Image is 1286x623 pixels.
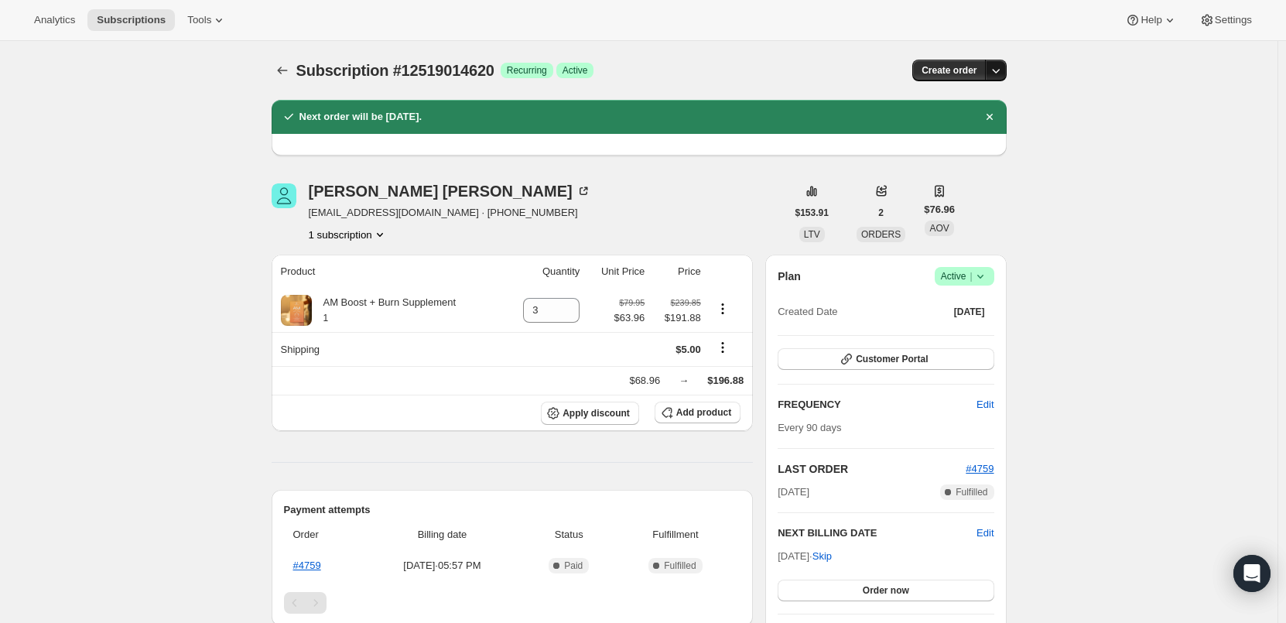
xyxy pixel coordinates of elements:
button: Skip [803,544,841,569]
button: Edit [976,525,994,541]
span: Created Date [778,304,837,320]
div: [PERSON_NAME] [PERSON_NAME] [309,183,591,199]
span: Active [563,64,588,77]
h2: NEXT BILLING DATE [778,525,976,541]
span: Create order [922,64,976,77]
span: $191.88 [654,310,700,326]
button: Product actions [710,300,735,317]
small: 1 [323,313,329,323]
small: $79.95 [619,298,645,307]
span: Add product [676,406,731,419]
h2: FREQUENCY [778,397,976,412]
button: Settings [1190,9,1261,31]
span: Skip [812,549,832,564]
button: Tools [178,9,236,31]
span: ORDERS [861,229,901,240]
span: | [970,270,972,282]
span: [DATE] [954,306,985,318]
button: Order now [778,580,994,601]
button: #4759 [966,461,994,477]
span: Edit [976,397,994,412]
button: $153.91 [786,202,838,224]
span: Active [941,269,988,284]
div: Open Intercom Messenger [1233,555,1271,592]
span: LTV [804,229,820,240]
span: $63.96 [614,310,645,326]
h2: LAST ORDER [778,461,966,477]
th: Shipping [272,332,504,366]
span: Analytics [34,14,75,26]
div: $68.96 [629,373,660,389]
button: 2 [869,202,893,224]
a: #4759 [966,463,994,474]
button: Add product [655,402,740,423]
span: [DATE] [778,484,809,500]
th: Unit Price [584,255,649,289]
span: Apply discount [563,407,630,419]
span: Settings [1215,14,1252,26]
div: AM Boost + Burn Supplement [312,295,457,326]
span: Every 90 days [778,422,841,433]
span: Paid [564,560,583,572]
span: [DATE] · [778,550,832,562]
th: Product [272,255,504,289]
span: $196.88 [707,375,744,386]
button: Edit [967,392,1003,417]
button: Apply discount [541,402,639,425]
th: Price [649,255,705,289]
span: Subscription #12519014620 [296,62,494,79]
h2: Plan [778,269,801,284]
span: Order now [863,584,909,597]
button: [DATE] [945,301,994,323]
span: [DATE] · 05:57 PM [366,558,518,573]
button: Shipping actions [710,339,735,356]
th: Order [284,518,362,552]
img: product img [281,295,312,326]
span: Help [1141,14,1161,26]
div: → [679,373,689,389]
button: Dismiss notification [979,106,1000,128]
span: Fulfilled [664,560,696,572]
button: Subscriptions [272,60,293,81]
button: Customer Portal [778,348,994,370]
h2: Next order will be [DATE]. [299,109,422,125]
a: #4759 [293,560,321,571]
button: Analytics [25,9,84,31]
span: Subscriptions [97,14,166,26]
span: Customer Portal [856,353,928,365]
span: $76.96 [924,202,955,217]
h2: Payment attempts [284,502,741,518]
button: Product actions [309,227,388,242]
span: 2 [878,207,884,219]
th: Quantity [504,255,584,289]
nav: Pagination [284,592,741,614]
span: Fulfillment [620,527,731,543]
span: Billing date [366,527,518,543]
span: [EMAIL_ADDRESS][DOMAIN_NAME] · [PHONE_NUMBER] [309,205,591,221]
span: Recurring [507,64,547,77]
span: Tools [187,14,211,26]
span: Martee Moseley [272,183,296,208]
small: $239.85 [671,298,701,307]
span: Status [528,527,611,543]
span: $153.91 [795,207,829,219]
span: $5.00 [675,344,701,355]
button: Help [1116,9,1186,31]
button: Subscriptions [87,9,175,31]
span: AOV [929,223,949,234]
span: Fulfilled [956,486,987,498]
button: Create order [912,60,986,81]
